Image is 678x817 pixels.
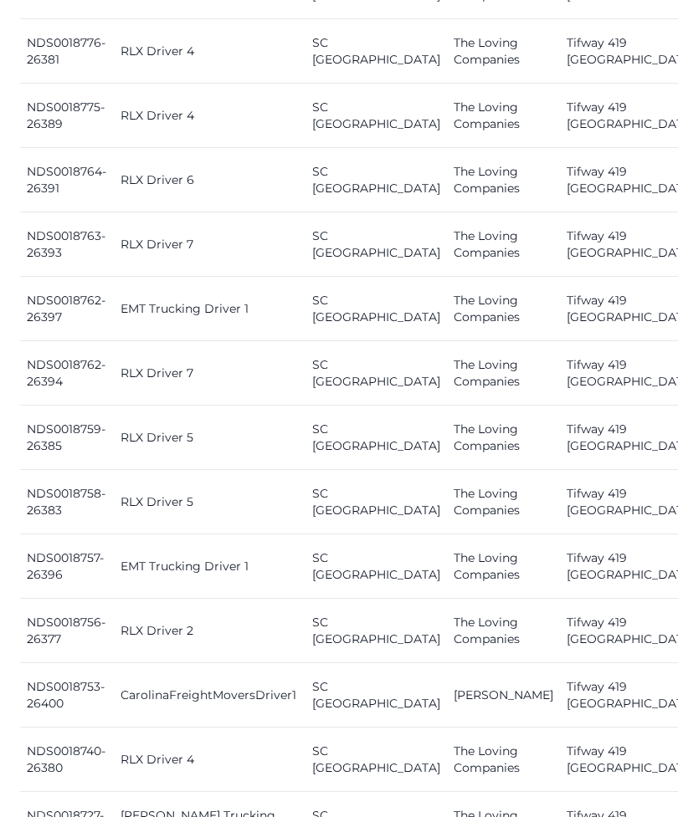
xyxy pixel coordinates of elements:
[447,470,560,534] td: The Loving Companies
[306,470,447,534] td: SC [GEOGRAPHIC_DATA]
[20,534,114,599] td: NDS0018757-26396
[306,663,447,728] td: SC [GEOGRAPHIC_DATA]
[447,148,560,212] td: The Loving Companies
[20,663,114,728] td: NDS0018753-26400
[114,212,306,277] td: RLX Driver 7
[114,341,306,406] td: RLX Driver 7
[306,728,447,792] td: SC [GEOGRAPHIC_DATA]
[20,277,114,341] td: NDS0018762-26397
[114,19,306,84] td: RLX Driver 4
[114,148,306,212] td: RLX Driver 6
[447,663,560,728] td: [PERSON_NAME]
[20,406,114,470] td: NDS0018759-26385
[114,470,306,534] td: RLX Driver 5
[306,341,447,406] td: SC [GEOGRAPHIC_DATA]
[447,277,560,341] td: The Loving Companies
[447,341,560,406] td: The Loving Companies
[447,599,560,663] td: The Loving Companies
[20,728,114,792] td: NDS0018740-26380
[114,663,306,728] td: CarolinaFreightMoversDriver1
[306,212,447,277] td: SC [GEOGRAPHIC_DATA]
[306,277,447,341] td: SC [GEOGRAPHIC_DATA]
[447,19,560,84] td: The Loving Companies
[114,599,306,663] td: RLX Driver 2
[114,277,306,341] td: EMT Trucking Driver 1
[447,406,560,470] td: The Loving Companies
[306,406,447,470] td: SC [GEOGRAPHIC_DATA]
[447,84,560,148] td: The Loving Companies
[20,84,114,148] td: NDS0018775-26389
[20,470,114,534] td: NDS0018758-26383
[114,534,306,599] td: EMT Trucking Driver 1
[306,148,447,212] td: SC [GEOGRAPHIC_DATA]
[20,341,114,406] td: NDS0018762-26394
[306,84,447,148] td: SC [GEOGRAPHIC_DATA]
[306,19,447,84] td: SC [GEOGRAPHIC_DATA]
[306,534,447,599] td: SC [GEOGRAPHIC_DATA]
[20,148,114,212] td: NDS0018764-26391
[306,599,447,663] td: SC [GEOGRAPHIC_DATA]
[447,212,560,277] td: The Loving Companies
[114,728,306,792] td: RLX Driver 4
[114,406,306,470] td: RLX Driver 5
[20,19,114,84] td: NDS0018776-26381
[20,212,114,277] td: NDS0018763-26393
[20,599,114,663] td: NDS0018756-26377
[447,534,560,599] td: The Loving Companies
[447,728,560,792] td: The Loving Companies
[114,84,306,148] td: RLX Driver 4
